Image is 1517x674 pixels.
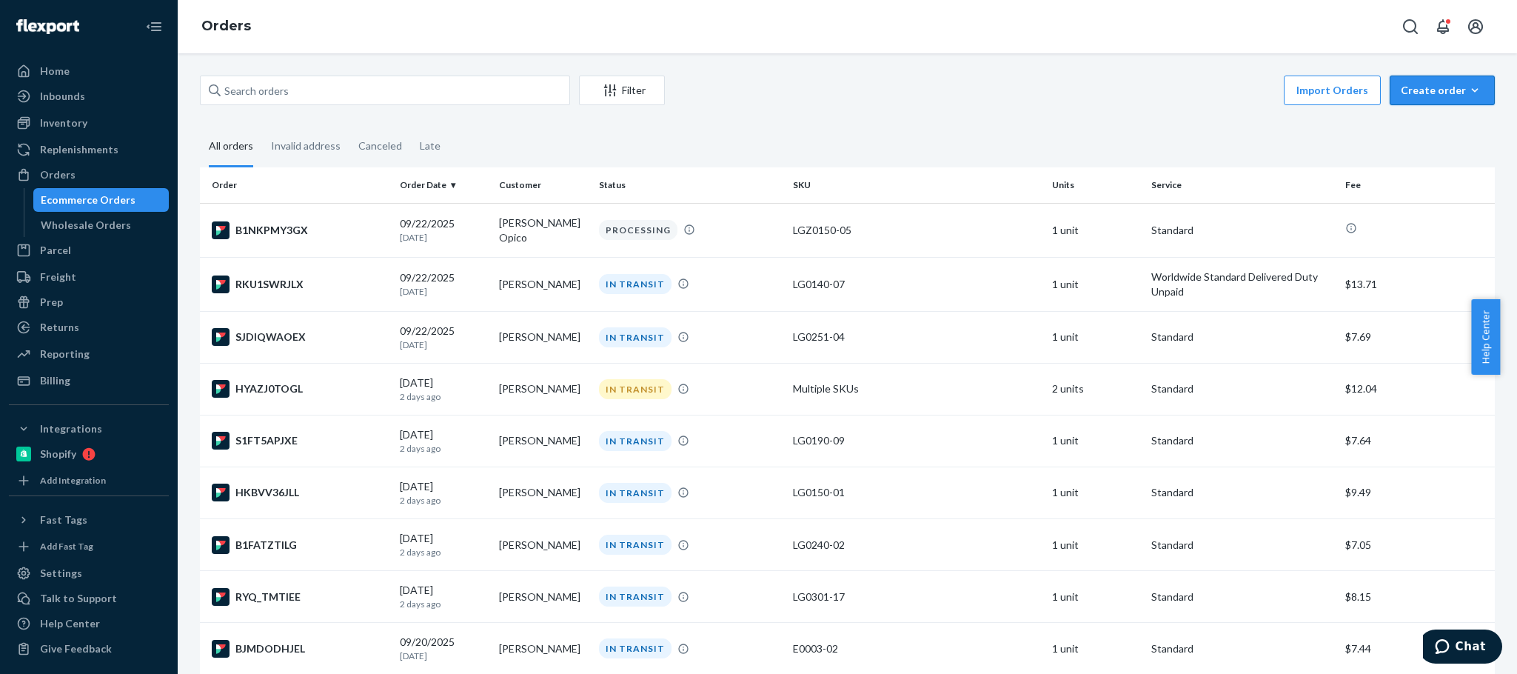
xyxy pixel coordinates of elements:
[40,142,118,157] div: Replenishments
[212,276,388,293] div: RKU1SWRJLX
[40,64,70,79] div: Home
[212,588,388,606] div: RYQ_TMTIEE
[400,285,487,298] p: [DATE]
[400,598,487,610] p: 2 days ago
[212,484,388,501] div: HKBVV36JLL
[40,320,79,335] div: Returns
[1423,630,1502,667] iframe: Opens a widget where you can chat to one of our agents
[400,427,487,455] div: [DATE]
[793,485,1040,500] div: LG0150-01
[599,327,672,347] div: IN TRANSIT
[9,472,169,490] a: Add Integration
[1461,12,1490,41] button: Open account menu
[400,635,487,662] div: 09/20/2025
[579,76,665,105] button: Filter
[400,479,487,507] div: [DATE]
[41,193,135,207] div: Ecommerce Orders
[1284,76,1381,105] button: Import Orders
[9,138,169,161] a: Replenishments
[400,216,487,244] div: 09/22/2025
[599,274,672,294] div: IN TRANSIT
[9,265,169,289] a: Freight
[599,379,672,399] div: IN TRANSIT
[493,571,592,623] td: [PERSON_NAME]
[9,442,169,466] a: Shopify
[1046,415,1145,467] td: 1 unit
[9,111,169,135] a: Inventory
[793,330,1040,344] div: LG0251-04
[1151,270,1333,299] p: Worldwide Standard Delivered Duty Unpaid
[200,167,394,203] th: Order
[40,167,76,182] div: Orders
[9,417,169,441] button: Integrations
[1046,519,1145,571] td: 1 unit
[40,243,71,258] div: Parcel
[16,19,79,34] img: Flexport logo
[9,587,169,610] button: Talk to Support
[9,637,169,661] button: Give Feedback
[1046,167,1145,203] th: Units
[400,376,487,403] div: [DATE]
[190,5,263,48] ol: breadcrumbs
[1151,538,1333,553] p: Standard
[40,591,117,606] div: Talk to Support
[1151,381,1333,396] p: Standard
[1471,299,1500,375] button: Help Center
[1046,571,1145,623] td: 1 unit
[420,127,441,165] div: Late
[212,640,388,658] div: BJMDODHJEL
[793,538,1040,553] div: LG0240-02
[493,467,592,518] td: [PERSON_NAME]
[1151,590,1333,604] p: Standard
[793,277,1040,292] div: LG0140-07
[201,18,251,34] a: Orders
[599,587,672,607] div: IN TRANSIT
[9,561,169,585] a: Settings
[1046,311,1145,363] td: 1 unit
[1339,257,1495,311] td: $13.71
[493,311,592,363] td: [PERSON_NAME]
[1046,257,1145,311] td: 1 unit
[1339,571,1495,623] td: $8.15
[1396,12,1425,41] button: Open Search Box
[212,536,388,554] div: B1FATZTILG
[1151,485,1333,500] p: Standard
[139,12,169,41] button: Close Navigation
[40,540,93,553] div: Add Fast Tag
[40,421,102,436] div: Integrations
[1339,467,1495,518] td: $9.49
[40,89,85,104] div: Inbounds
[212,328,388,346] div: SJDIQWAOEX
[599,535,672,555] div: IN TRANSIT
[400,494,487,507] p: 2 days ago
[212,380,388,398] div: HYAZJ0TOGL
[593,167,787,203] th: Status
[40,347,90,361] div: Reporting
[493,519,592,571] td: [PERSON_NAME]
[40,513,87,527] div: Fast Tags
[9,59,169,83] a: Home
[1046,467,1145,518] td: 1 unit
[400,231,487,244] p: [DATE]
[493,363,592,415] td: [PERSON_NAME]
[40,373,70,388] div: Billing
[400,390,487,403] p: 2 days ago
[212,432,388,450] div: S1FT5APJXE
[1046,363,1145,415] td: 2 units
[400,324,487,351] div: 09/22/2025
[9,508,169,532] button: Fast Tags
[394,167,493,203] th: Order Date
[793,641,1040,656] div: E0003-02
[493,203,592,257] td: [PERSON_NAME] Opico
[400,650,487,662] p: [DATE]
[33,213,170,237] a: Wholesale Orders
[599,220,677,240] div: PROCESSING
[9,238,169,262] a: Parcel
[40,447,76,461] div: Shopify
[212,221,388,239] div: B1NKPMY3GX
[9,342,169,366] a: Reporting
[1145,167,1339,203] th: Service
[41,218,131,233] div: Wholesale Orders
